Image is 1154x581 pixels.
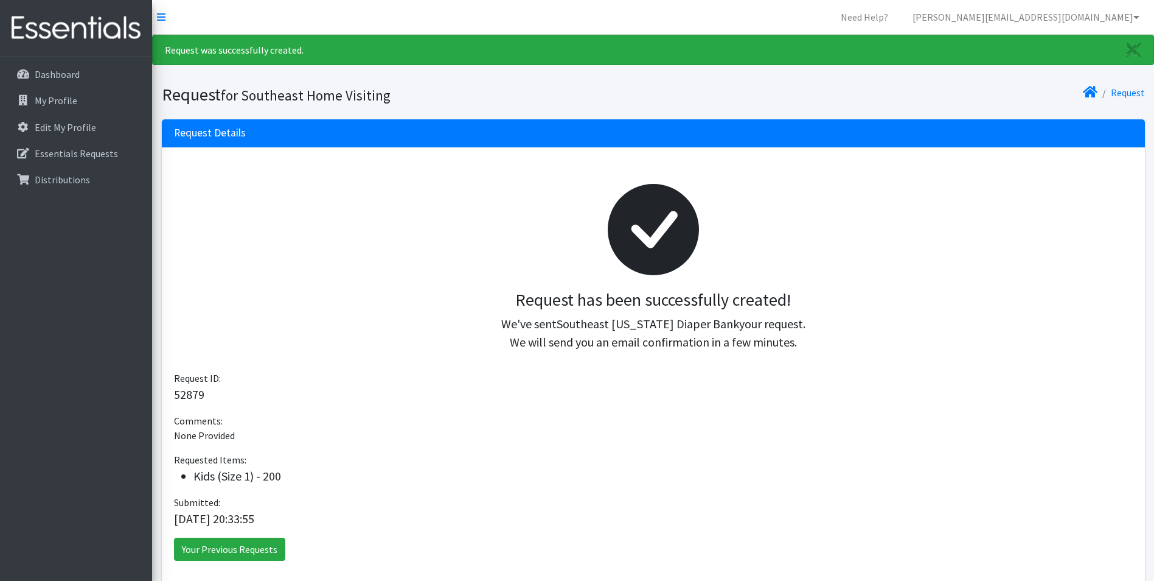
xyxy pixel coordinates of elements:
[1114,35,1153,65] a: Close
[557,316,739,331] span: Southeast [US_STATE] Diaper Bank
[5,167,147,192] a: Distributions
[174,386,1133,404] p: 52879
[174,429,235,442] span: None Provided
[831,5,898,29] a: Need Help?
[174,454,246,466] span: Requested Items:
[35,121,96,133] p: Edit My Profile
[174,127,246,139] h3: Request Details
[184,315,1123,351] p: We've sent your request. We will send you an email confirmation in a few minutes.
[174,372,221,384] span: Request ID:
[35,94,77,107] p: My Profile
[174,538,285,561] a: Your Previous Requests
[193,467,1133,485] li: Kids (Size 1) - 200
[35,68,80,80] p: Dashboard
[221,86,391,104] small: for Southeast Home Visiting
[184,290,1123,311] h3: Request has been successfully created!
[35,174,90,186] p: Distributions
[5,8,147,49] img: HumanEssentials
[903,5,1149,29] a: [PERSON_NAME][EMAIL_ADDRESS][DOMAIN_NAME]
[5,62,147,86] a: Dashboard
[35,147,118,160] p: Essentials Requests
[5,88,147,113] a: My Profile
[5,115,147,139] a: Edit My Profile
[174,415,223,427] span: Comments:
[152,35,1154,65] div: Request was successfully created.
[5,141,147,166] a: Essentials Requests
[162,84,649,105] h1: Request
[1111,86,1145,99] a: Request
[174,496,220,509] span: Submitted:
[174,510,1133,528] p: [DATE] 20:33:55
